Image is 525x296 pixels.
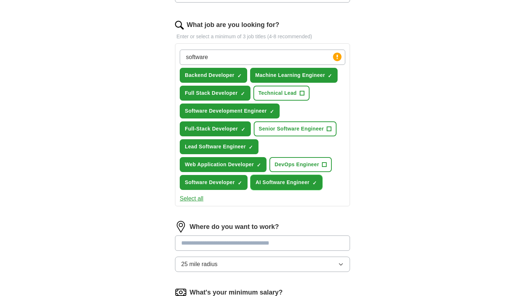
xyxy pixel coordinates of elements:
span: 25 mile radius [181,260,218,269]
button: 25 mile radius [175,257,350,272]
span: ✓ [249,144,253,150]
span: ✓ [241,91,245,97]
button: DevOps Engineer [269,157,332,172]
span: AI Software Engineer [256,179,310,186]
span: Full Stack Developer [185,89,238,97]
span: ✓ [257,162,261,168]
span: Web Application Developer [185,161,254,168]
img: location.png [175,221,187,233]
label: What job are you looking for? [187,20,279,30]
button: Select all [180,194,203,203]
span: DevOps Engineer [275,161,319,168]
img: search.png [175,21,184,30]
span: Backend Developer [185,71,234,79]
span: Full-Stack Developer [185,125,238,133]
button: Senior Software Engineer [254,121,337,136]
span: ✓ [270,109,274,114]
span: Software Developer [185,179,235,186]
span: Machine Learning Engineer [255,71,325,79]
button: Lead Software Engineer✓ [180,139,258,154]
button: AI Software Engineer✓ [250,175,322,190]
span: Technical Lead [258,89,297,97]
button: Technical Lead [253,86,310,101]
span: ✓ [312,180,317,186]
button: Full Stack Developer✓ [180,86,250,101]
span: Software Development Engineer [185,107,267,115]
button: Web Application Developer✓ [180,157,267,172]
span: ✓ [241,126,245,132]
span: ✓ [238,180,242,186]
button: Machine Learning Engineer✓ [250,68,338,83]
button: Full-Stack Developer✓ [180,121,251,136]
button: Software Developer✓ [180,175,248,190]
span: ✓ [237,73,242,79]
span: Senior Software Engineer [259,125,324,133]
span: Lead Software Engineer [185,143,246,151]
p: Enter or select a minimum of 3 job titles (4-8 recommended) [175,33,350,40]
input: Type a job title and press enter [180,50,345,65]
span: ✓ [328,73,332,79]
label: Where do you want to work? [190,222,279,232]
button: Backend Developer✓ [180,68,247,83]
button: Software Development Engineer✓ [180,104,280,118]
